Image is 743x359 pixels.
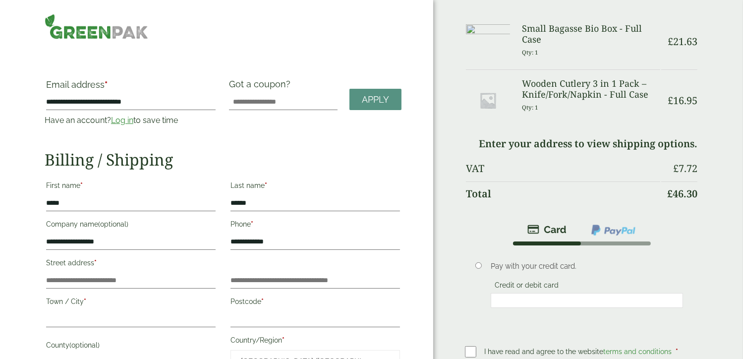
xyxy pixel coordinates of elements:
[230,295,400,311] label: Postcode
[230,333,400,350] label: Country/Region
[45,115,217,126] p: Have an account? to save time
[466,78,510,122] img: Placeholder
[667,187,697,200] bdi: 46.30
[230,179,400,195] label: Last name
[603,348,672,356] a: terms and conditions
[494,296,680,305] iframe: Secure card payment input frame
[105,79,108,90] abbr: required
[46,217,216,234] label: Company name
[111,116,133,125] a: Log in
[673,162,697,175] bdi: 7.72
[491,261,683,272] p: Pay with your credit card.
[466,181,660,206] th: Total
[46,338,216,355] label: County
[230,217,400,234] label: Phone
[46,179,216,195] label: First name
[69,341,100,349] span: (optional)
[261,298,264,305] abbr: required
[98,220,128,228] span: (optional)
[522,49,538,56] small: Qty: 1
[590,224,636,237] img: ppcp-gateway.png
[229,79,294,94] label: Got a coupon?
[45,14,148,39] img: GreenPak Supplies
[466,132,697,156] td: Enter your address to view shipping options.
[522,104,538,111] small: Qty: 1
[84,298,86,305] abbr: required
[362,94,389,105] span: Apply
[466,157,660,180] th: VAT
[668,94,697,107] bdi: 16.95
[522,78,660,100] h3: Wooden Cutlery 3 in 1 Pack – Knife/Fork/Napkin - Full Case
[45,150,401,169] h2: Billing / Shipping
[46,256,216,273] label: Street address
[667,187,673,200] span: £
[46,295,216,311] label: Town / City
[668,35,697,48] bdi: 21.63
[676,348,678,356] abbr: required
[251,220,253,228] abbr: required
[522,23,660,45] h3: Small Bagasse Bio Box - Full Case
[491,281,563,292] label: Credit or debit card
[282,336,285,344] abbr: required
[484,348,674,356] span: I have read and agree to the website
[94,259,97,267] abbr: required
[668,94,673,107] span: £
[46,80,216,94] label: Email address
[668,35,673,48] span: £
[673,162,679,175] span: £
[349,89,401,110] a: Apply
[265,181,267,189] abbr: required
[80,181,83,189] abbr: required
[527,224,567,236] img: stripe.png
